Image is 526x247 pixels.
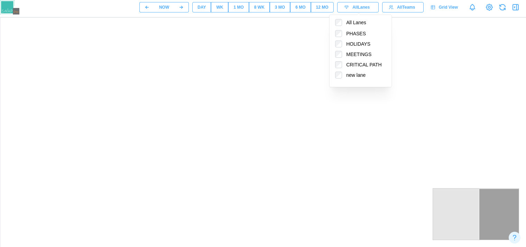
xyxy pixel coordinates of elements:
[211,2,228,12] button: WK
[342,30,366,37] label: PHASES
[485,2,494,12] a: View Project
[352,2,370,12] span: All Lanes
[337,2,379,12] button: AllLanes
[342,40,370,47] label: HOLIDAYS
[498,2,507,12] button: Refresh Grid
[249,2,270,12] button: 8 WK
[311,2,334,12] button: 12 MO
[216,4,223,11] div: WK
[342,19,366,26] label: All Lanes
[254,4,265,11] div: 8 WK
[228,2,249,12] button: 1 MO
[467,1,478,13] a: Notifications
[270,2,290,12] button: 3 MO
[275,4,285,11] div: 3 MO
[342,51,371,58] label: MEETINGS
[159,4,169,11] div: NOW
[290,2,311,12] button: 6 MO
[397,2,415,12] span: All Teams
[439,2,458,12] span: Grid View
[511,2,520,12] button: Open Drawer
[342,61,381,68] label: CRITICAL PATH
[295,4,305,11] div: 6 MO
[154,2,174,12] button: NOW
[382,2,424,12] button: AllTeams
[233,4,243,11] div: 1 MO
[192,2,211,12] button: DAY
[316,4,329,11] div: 12 MO
[197,4,206,11] div: DAY
[427,2,463,12] a: Grid View
[342,72,366,79] label: new lane
[329,15,391,87] div: AllLanes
